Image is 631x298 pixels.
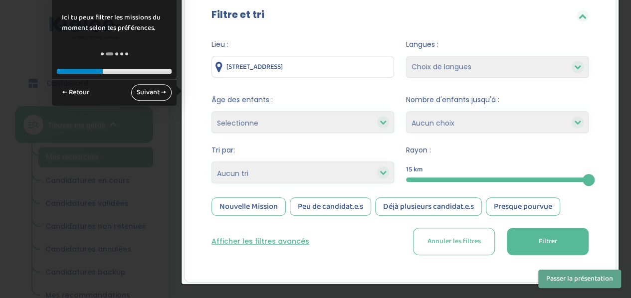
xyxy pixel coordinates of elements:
button: Annuler les filtres [413,228,495,255]
span: Filtrer [538,236,557,247]
a: ← Retour [57,84,95,101]
button: Afficher les filtres avancés [211,236,309,247]
button: Filtrer [507,228,589,255]
span: Lieu : [211,39,394,50]
div: Presque pourvue [486,197,560,216]
span: 15 km [406,164,423,175]
div: Peu de candidat.e.s [290,197,371,216]
span: Nombre d'enfants jusqu'à : [406,95,589,105]
div: Déjà plusieurs candidat.e.s [375,197,482,216]
span: Annuler les filtres [427,236,480,247]
div: Ici tu peux filtrer les missions du moment selon tes préférences. [52,2,177,43]
label: Filtre et tri [211,7,264,22]
input: Ville ou code postale [211,56,394,78]
div: Nouvelle Mission [211,197,286,216]
span: Rayon : [406,145,589,155]
span: Âge des enfants : [211,95,394,105]
button: Passer la présentation [538,270,621,288]
span: Langues : [406,39,589,50]
span: Tri par: [211,145,394,155]
a: Suivant → [131,84,172,101]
